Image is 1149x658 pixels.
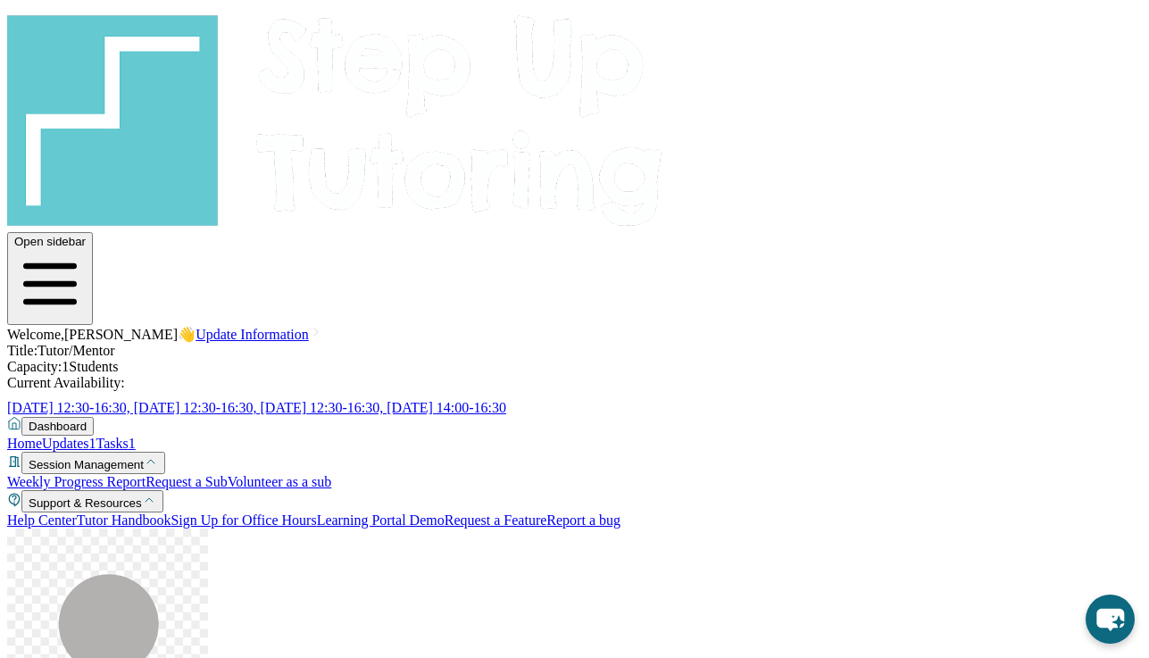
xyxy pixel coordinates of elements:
[29,458,144,471] span: Session Management
[146,474,228,489] a: Request a Sub
[171,512,316,528] a: Sign Up for Office Hours
[445,512,547,528] a: Request a Feature
[7,436,42,451] a: Home
[7,400,506,415] span: [DATE] 12:30-16:30, [DATE] 12:30-16:30, [DATE] 12:30-16:30, [DATE] 14:00-16:30
[7,232,93,325] button: Open sidebar
[89,436,96,451] span: 1
[546,512,620,528] a: Report a bug
[317,512,445,528] a: Learning Portal Demo
[21,452,165,474] button: Session Management
[42,436,96,451] a: Updates1
[77,512,171,528] a: Tutor Handbook
[42,436,88,451] span: Updates
[7,343,37,358] span: Title:
[1086,595,1135,644] button: chat-button
[7,512,77,528] a: Help Center
[21,490,163,512] button: Support & Resources
[228,474,332,489] a: Volunteer as a sub
[21,417,94,436] button: Dashboard
[37,343,115,358] span: Tutor/Mentor
[7,7,664,229] img: logo
[29,420,87,433] span: Dashboard
[14,235,86,248] span: Open sidebar
[7,327,196,342] span: Welcome, [PERSON_NAME] 👋
[7,474,146,489] a: Weekly Progress Report
[7,375,125,390] span: Current Availability:
[309,325,323,339] img: Chevron Right
[129,436,136,451] span: 1
[196,327,323,342] a: Update Information
[62,359,118,374] span: 1 Students
[7,359,62,374] span: Capacity:
[29,496,142,510] span: Support & Resources
[7,400,528,415] a: [DATE] 12:30-16:30, [DATE] 12:30-16:30, [DATE] 12:30-16:30, [DATE] 14:00-16:30
[96,436,129,451] span: Tasks
[96,436,136,451] a: Tasks1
